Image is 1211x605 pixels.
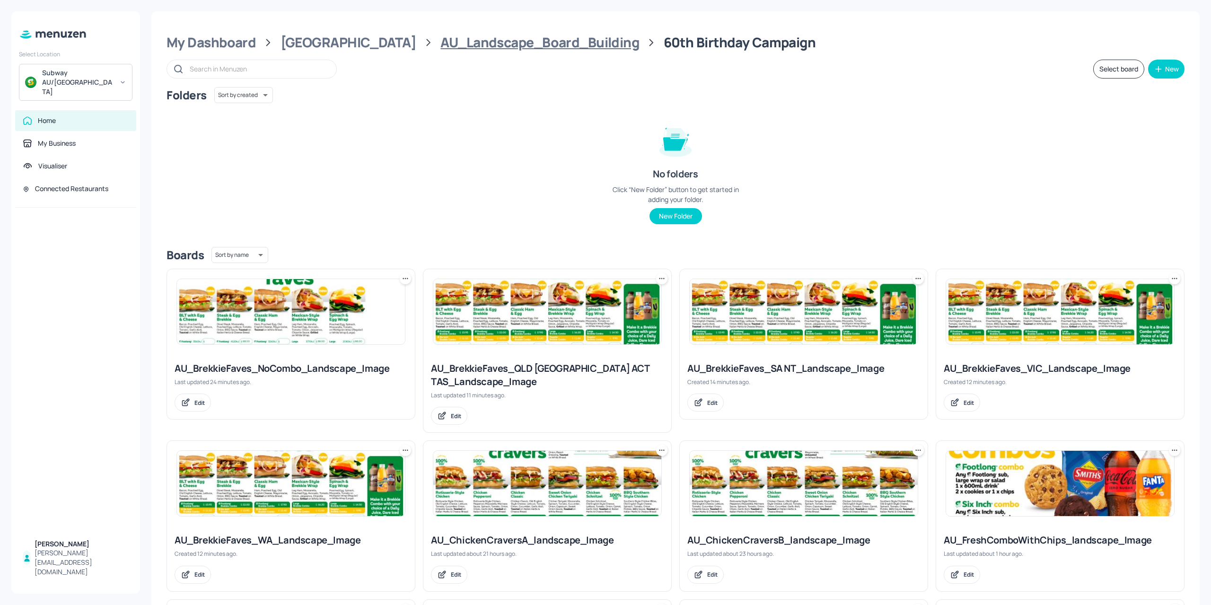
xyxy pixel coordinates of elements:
[35,548,129,577] div: [PERSON_NAME][EMAIL_ADDRESS][DOMAIN_NAME]
[431,550,664,558] div: Last updated about 21 hours ago.
[431,534,664,547] div: AU_ChickenCraversA_landscape_Image
[19,50,132,58] div: Select Location
[431,391,664,399] div: Last updated 11 minutes ago.
[1093,60,1144,79] button: Select board
[451,570,461,579] div: Edit
[944,378,1176,386] div: Created 12 minutes ago.
[690,451,918,516] img: 2025-08-12-1754968770026z5b94w7noi8.jpeg
[190,62,327,76] input: Search in Menuzen
[175,362,407,375] div: AU_BrekkieFaves_NoCombo_Landscape_Image
[707,570,718,579] div: Edit
[35,539,129,549] div: [PERSON_NAME]
[175,550,407,558] div: Created 12 minutes ago.
[175,534,407,547] div: AU_BrekkieFaves_WA_Landscape_Image
[167,247,204,263] div: Boards
[687,378,920,386] div: Created 14 minutes ago.
[167,34,256,51] div: My Dashboard
[687,362,920,375] div: AU_BrekkieFaves_SA NT_Landscape_Image
[944,550,1176,558] div: Last updated about 1 hour ago.
[281,34,416,51] div: [GEOGRAPHIC_DATA]
[38,139,76,148] div: My Business
[177,279,405,344] img: 2025-08-13-17550510398416ldzbonkrtf.jpeg
[167,88,207,103] div: Folders
[433,279,661,344] img: 2025-08-13-17550515790531wlu5d8p5b8.jpeg
[944,534,1176,547] div: AU_FreshComboWithChips_landscape_Image
[175,378,407,386] div: Last updated 24 minutes ago.
[652,116,699,164] img: folder-empty
[664,34,816,51] div: 60th Birthday Campaign
[605,184,746,204] div: Click “New Folder” button to get started in adding your folder.
[431,362,664,388] div: AU_BrekkieFaves_QLD [GEOGRAPHIC_DATA] ACT TAS_Landscape_Image
[946,451,1174,516] img: 2025-08-13-1755048604832wzorc0nimhm.jpeg
[687,534,920,547] div: AU_ChickenCraversB_landscape_Image
[35,184,108,193] div: Connected Restaurants
[42,68,114,96] div: Subway AU/[GEOGRAPHIC_DATA]
[946,279,1174,344] img: 2025-08-13-17550515790531wlu5d8p5b8.jpeg
[38,116,56,125] div: Home
[194,399,205,407] div: Edit
[653,167,698,181] div: No folders
[177,451,405,516] img: 2025-08-13-17550515790531wlu5d8p5b8.jpeg
[649,208,702,224] button: New Folder
[214,86,273,105] div: Sort by created
[687,550,920,558] div: Last updated about 23 hours ago.
[690,279,918,344] img: 2025-08-13-17550515790531wlu5d8p5b8.jpeg
[1148,60,1185,79] button: New
[194,570,205,579] div: Edit
[964,399,974,407] div: Edit
[440,34,639,51] div: AU_Landscape_Board_Building
[1165,66,1179,72] div: New
[25,77,36,88] img: avatar
[433,451,661,516] img: 2025-08-12-1754975771900lx0qm4tn5ce.jpeg
[38,161,67,171] div: Visualiser
[707,399,718,407] div: Edit
[964,570,974,579] div: Edit
[451,412,461,420] div: Edit
[211,246,268,264] div: Sort by name
[944,362,1176,375] div: AU_BrekkieFaves_VIC_Landscape_Image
